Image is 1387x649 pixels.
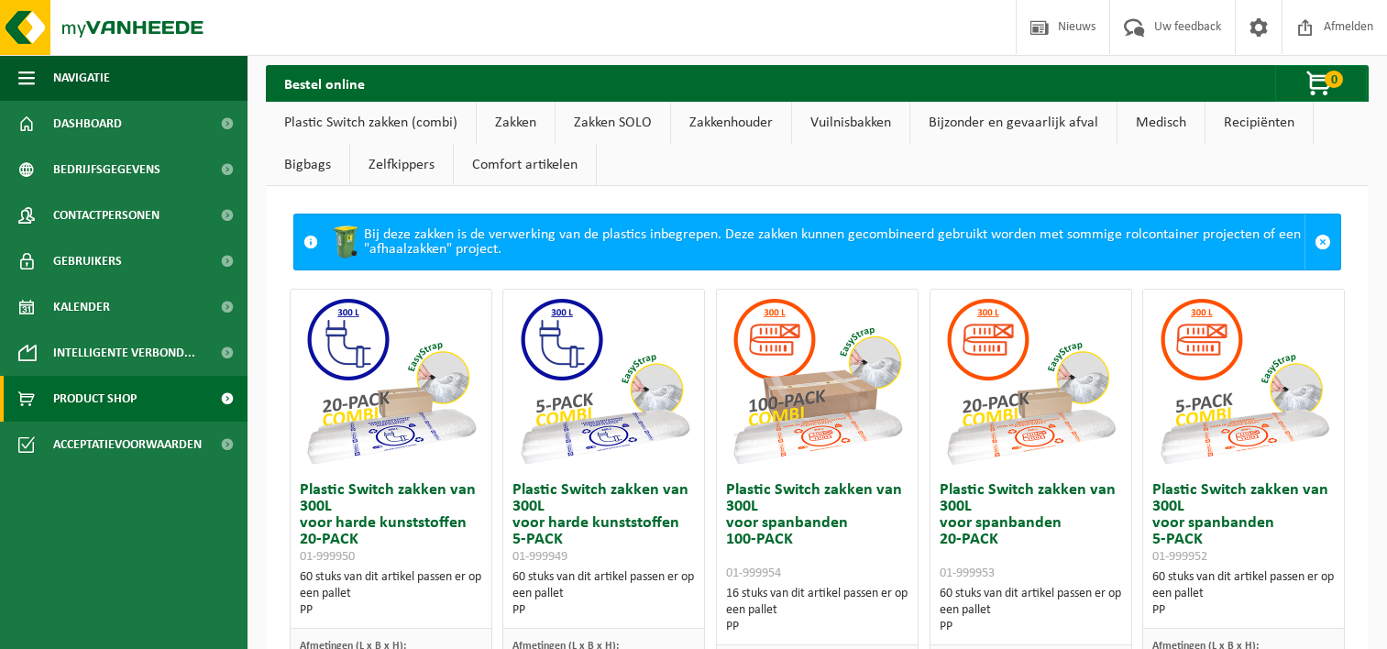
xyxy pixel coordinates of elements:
h2: Bestel online [266,65,383,101]
h3: Plastic Switch zakken van 300L voor spanbanden 100-PACK [726,482,908,581]
span: 01-999953 [940,566,995,580]
span: Navigatie [53,55,110,101]
a: Zelfkippers [350,144,453,186]
span: Bedrijfsgegevens [53,147,160,192]
div: 60 stuks van dit artikel passen er op een pallet [512,569,695,619]
div: Bij deze zakken is de verwerking van de plastics inbegrepen. Deze zakken kunnen gecombineerd gebr... [327,214,1304,269]
h3: Plastic Switch zakken van 300L voor spanbanden 5-PACK [1152,482,1335,565]
span: 01-999952 [1152,550,1207,564]
span: 0 [1325,71,1343,88]
span: Dashboard [53,101,122,147]
a: Plastic Switch zakken (combi) [266,102,476,144]
div: PP [1152,602,1335,619]
span: Contactpersonen [53,192,160,238]
a: Vuilnisbakken [792,102,909,144]
img: 01-999949 [512,290,696,473]
h3: Plastic Switch zakken van 300L voor harde kunststoffen 5-PACK [512,482,695,565]
a: Bigbags [266,144,349,186]
span: Gebruikers [53,238,122,284]
div: 60 stuks van dit artikel passen er op een pallet [1152,569,1335,619]
div: PP [940,619,1122,635]
span: 01-999954 [726,566,781,580]
span: Kalender [53,284,110,330]
div: PP [300,602,482,619]
img: 01-999952 [1152,290,1336,473]
img: 01-999954 [725,290,908,473]
a: Comfort artikelen [454,144,596,186]
a: Zakkenhouder [671,102,791,144]
div: 60 stuks van dit artikel passen er op een pallet [940,586,1122,635]
img: 01-999953 [939,290,1122,473]
img: WB-0240-HPE-GN-50.png [327,224,364,260]
button: 0 [1275,65,1367,102]
div: 60 stuks van dit artikel passen er op een pallet [300,569,482,619]
div: 16 stuks van dit artikel passen er op een pallet [726,586,908,635]
a: Medisch [1117,102,1205,144]
a: Recipiënten [1205,102,1313,144]
span: 01-999949 [512,550,567,564]
a: Bijzonder en gevaarlijk afval [910,102,1117,144]
h3: Plastic Switch zakken van 300L voor spanbanden 20-PACK [940,482,1122,581]
span: Acceptatievoorwaarden [53,422,202,467]
img: 01-999950 [299,290,482,473]
span: 01-999950 [300,550,355,564]
a: Zakken [477,102,555,144]
a: Zakken SOLO [556,102,670,144]
span: Intelligente verbond... [53,330,195,376]
div: PP [726,619,908,635]
div: PP [512,602,695,619]
span: Product Shop [53,376,137,422]
h3: Plastic Switch zakken van 300L voor harde kunststoffen 20-PACK [300,482,482,565]
a: Sluit melding [1304,214,1340,269]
